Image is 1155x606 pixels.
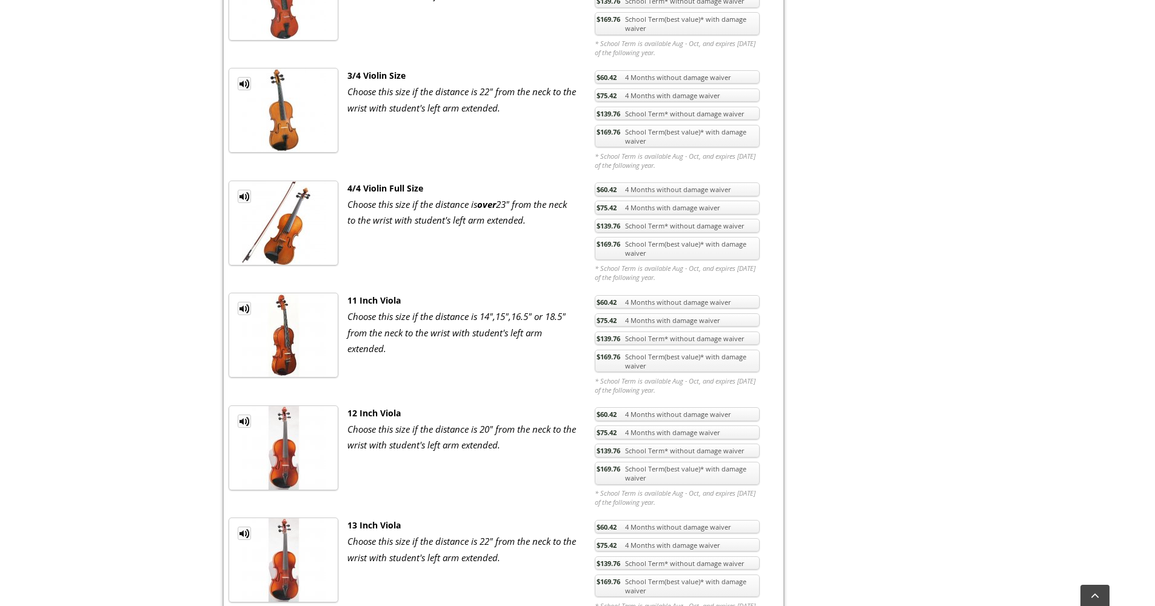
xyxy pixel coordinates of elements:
[347,293,577,308] div: 11 Inch Viola
[242,68,326,152] img: th_1fc34dab4bdaff02a3697e89cb8f30dd_1340371828ViolinThreeQuarterSize.jpg
[597,127,620,136] span: $169.76
[597,109,620,118] span: $139.76
[595,407,760,421] a: $60.424 Months without damage waiver
[595,70,760,84] a: $60.424 Months without damage waiver
[597,541,617,550] span: $75.42
[597,73,617,82] span: $60.42
[595,574,760,598] a: $169.76School Term(best value)* with damage waiver
[597,91,617,100] span: $75.42
[597,203,617,212] span: $75.42
[347,68,577,84] div: 3/4 Violin Size
[347,85,576,113] em: Choose this size if the distance is 22" from the neck to the wrist with student's left arm extended.
[595,12,760,35] a: $169.76School Term(best value)* with damage waiver
[347,405,577,421] div: 12 Inch Viola
[595,488,760,507] em: * School Term is available Aug - Oct, and expires [DATE] of the following year.
[595,201,760,215] a: $75.424 Months with damage waiver
[347,198,567,226] em: Choose this size if the distance is 23" from the neck to the wrist with student's left arm extended.
[597,15,620,24] span: $169.76
[595,182,760,196] a: $60.424 Months without damage waiver
[595,264,760,282] em: * School Term is available Aug - Oct, and expires [DATE] of the following year.
[597,352,620,361] span: $169.76
[347,310,566,355] em: Choose this size if the distance is 14",15",16.5" or 18.5" from the neck to the wrist with studen...
[595,331,760,345] a: $139.76School Term* without damage waiver
[597,298,617,307] span: $60.42
[595,39,760,57] em: * School Term is available Aug - Oct, and expires [DATE] of the following year.
[595,313,760,327] a: $75.424 Months with damage waiver
[597,239,620,248] span: $169.76
[597,464,620,473] span: $169.76
[597,522,617,531] span: $60.42
[238,415,251,428] a: MP3 Clip
[595,556,760,570] a: $139.76School Term* without damage waiver
[595,425,760,439] a: $75.424 Months with damage waiver
[595,295,760,309] a: $60.424 Months without damage waiver
[595,237,760,260] a: $169.76School Term(best value)* with damage waiver
[597,185,617,194] span: $60.42
[595,538,760,552] a: $75.424 Months with damage waiver
[597,559,620,568] span: $139.76
[597,316,617,325] span: $75.42
[595,219,760,233] a: $139.76School Term* without damage waiver
[242,518,326,602] img: th_1fc34dab4bdaff02a3697e89cb8f30dd_1340378525Viola13.JPG
[238,302,251,315] a: MP3 Clip
[597,221,620,230] span: $139.76
[347,518,577,533] div: 13 Inch Viola
[595,88,760,102] a: $75.424 Months with damage waiver
[595,350,760,373] a: $169.76School Term(best value)* with damage waiver
[238,77,251,90] a: MP3 Clip
[595,376,760,395] em: * School Term is available Aug - Oct, and expires [DATE] of the following year.
[242,293,326,377] img: th_1fc34dab4bdaff02a3697e89cb8f30dd_1340460502Viola11500X500.jpg
[597,410,617,419] span: $60.42
[597,334,620,343] span: $139.76
[238,190,251,203] a: MP3 Clip
[347,535,576,563] em: Choose this size if the distance is 22" from the neck to the wrist with student's left arm extended.
[595,444,760,458] a: $139.76School Term* without damage waiver
[597,446,620,455] span: $139.76
[242,406,326,490] img: th_1fc34dab4bdaff02a3697e89cb8f30dd_1340378482viola12.JPG
[597,577,620,586] span: $169.76
[595,107,760,121] a: $139.76School Term* without damage waiver
[238,527,251,540] a: MP3 Clip
[595,462,760,485] a: $169.76School Term(best value)* with damage waiver
[242,181,326,265] img: th_1fc34dab4bdaff02a3697e89cb8f30dd_1340371741violinFullSize.jpg
[595,125,760,148] a: $169.76School Term(best value)* with damage waiver
[595,520,760,534] a: $60.424 Months without damage waiver
[347,181,577,196] div: 4/4 Violin Full Size
[477,198,496,210] strong: over
[595,151,760,170] em: * School Term is available Aug - Oct, and expires [DATE] of the following year.
[347,423,576,451] em: Choose this size if the distance is 20" from the neck to the wrist with student's left arm extended.
[597,428,617,437] span: $75.42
